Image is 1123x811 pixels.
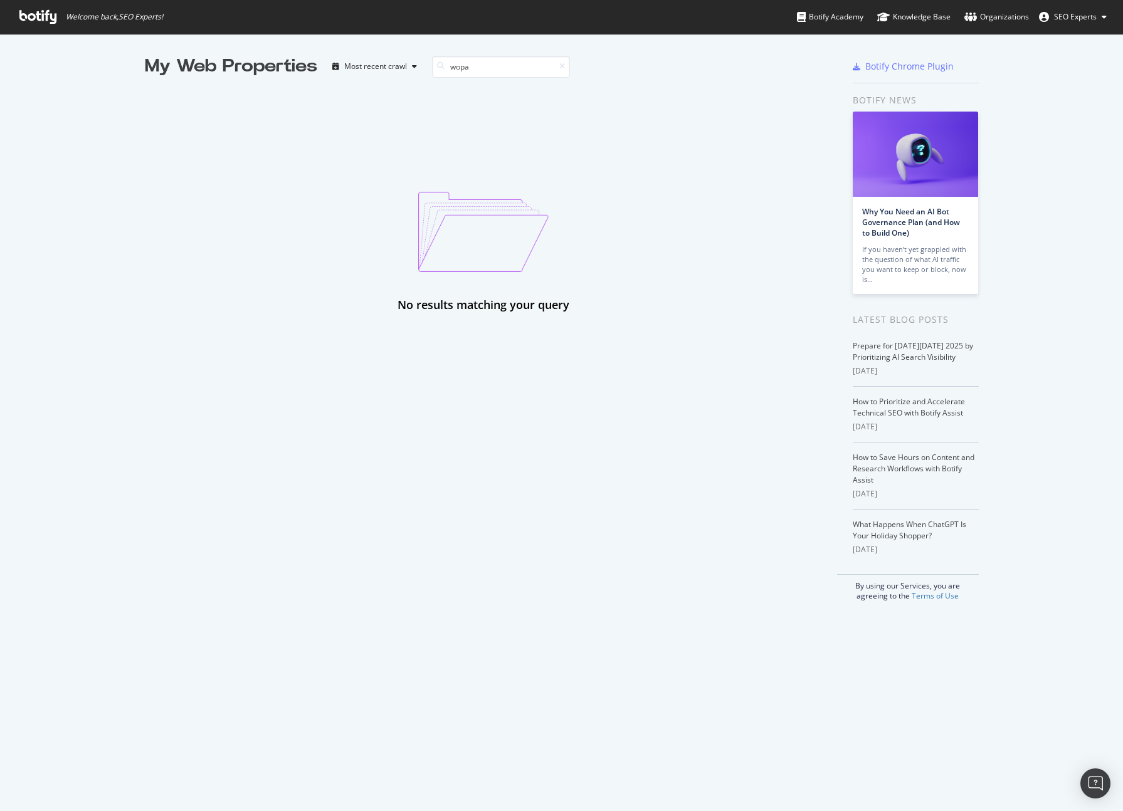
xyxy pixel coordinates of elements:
[865,60,954,73] div: Botify Chrome Plugin
[853,396,965,418] a: How to Prioritize and Accelerate Technical SEO with Botify Assist
[797,11,863,23] div: Botify Academy
[853,452,974,485] a: How to Save Hours on Content and Research Workflows with Botify Assist
[853,544,979,555] div: [DATE]
[853,340,973,362] a: Prepare for [DATE][DATE] 2025 by Prioritizing AI Search Visibility
[853,112,978,197] img: Why You Need an AI Bot Governance Plan (and How to Build One)
[877,11,951,23] div: Knowledge Base
[66,12,163,22] span: Welcome back, SEO Experts !
[853,488,979,500] div: [DATE]
[853,313,979,327] div: Latest Blog Posts
[1080,768,1110,798] div: Open Intercom Messenger
[398,297,569,313] div: No results matching your query
[145,54,317,79] div: My Web Properties
[862,244,969,285] div: If you haven’t yet grappled with the question of what AI traffic you want to keep or block, now is…
[1054,11,1097,22] span: SEO Experts
[327,56,422,76] button: Most recent crawl
[862,206,960,238] a: Why You Need an AI Bot Governance Plan (and How to Build One)
[432,56,570,78] input: Search
[853,93,979,107] div: Botify news
[853,519,966,541] a: What Happens When ChatGPT Is Your Holiday Shopper?
[964,11,1029,23] div: Organizations
[853,60,954,73] a: Botify Chrome Plugin
[837,574,979,601] div: By using our Services, you are agreeing to the
[1029,7,1117,27] button: SEO Experts
[853,421,979,432] div: [DATE]
[853,365,979,377] div: [DATE]
[344,63,407,70] div: Most recent crawl
[912,590,959,601] a: Terms of Use
[418,192,549,272] img: emptyProjectImage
